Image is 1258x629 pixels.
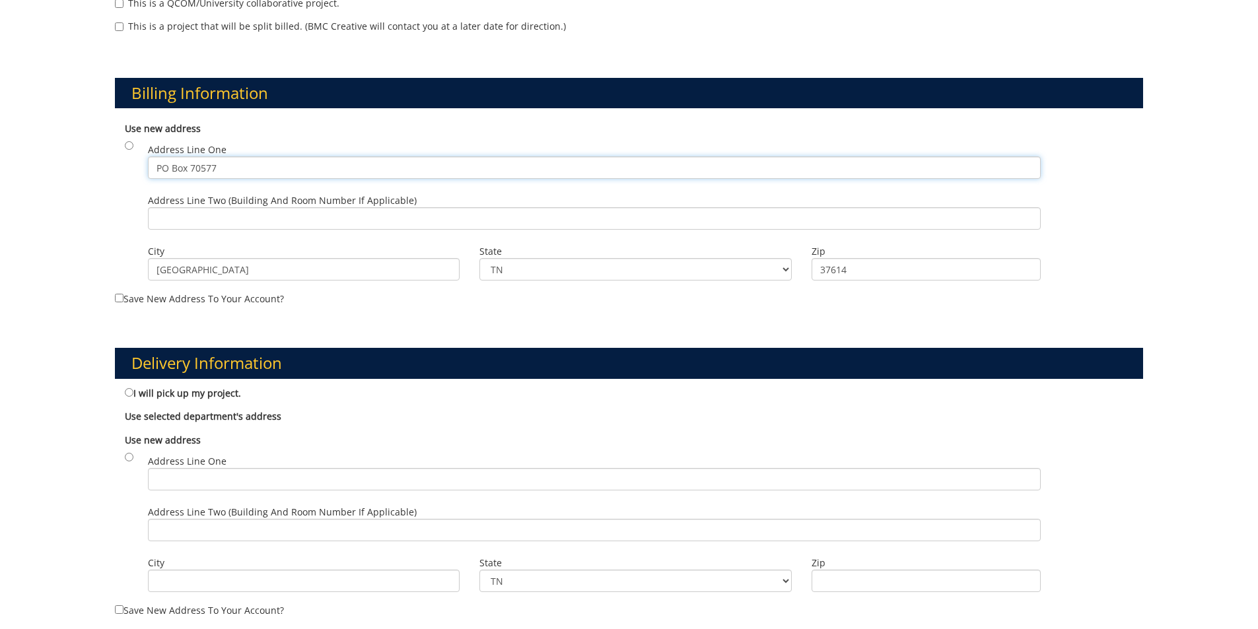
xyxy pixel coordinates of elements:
label: City [148,556,460,570]
input: Address Line Two (Building and Room Number if applicable) [148,519,1041,541]
label: Zip [812,245,1041,258]
input: Zip [812,258,1041,281]
input: This is a project that will be split billed. (BMC Creative will contact you at a later date for d... [115,22,123,31]
label: Address Line One [148,143,1041,179]
label: State [479,245,792,258]
h3: Delivery Information [115,348,1144,378]
b: Use new address [125,434,201,446]
label: Address Line Two (Building and Room Number if applicable) [148,506,1041,541]
input: Zip [812,570,1041,592]
label: Address Line One [148,455,1041,490]
input: Address Line One [148,156,1041,179]
input: City [148,570,460,592]
b: Use new address [125,122,201,135]
label: Address Line Two (Building and Room Number if applicable) [148,194,1041,230]
input: City [148,258,460,281]
label: Zip [812,556,1041,570]
label: State [479,556,792,570]
input: Save new address to your account? [115,605,123,614]
label: I will pick up my project. [125,385,241,400]
input: I will pick up my project. [125,388,133,397]
label: This is a project that will be split billed. (BMC Creative will contact you at a later date for d... [115,20,566,33]
label: City [148,245,460,258]
h3: Billing Information [115,78,1144,108]
input: Address Line Two (Building and Room Number if applicable) [148,207,1041,230]
input: Address Line One [148,468,1041,490]
input: Save new address to your account? [115,294,123,302]
b: Use selected department's address [125,410,281,422]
